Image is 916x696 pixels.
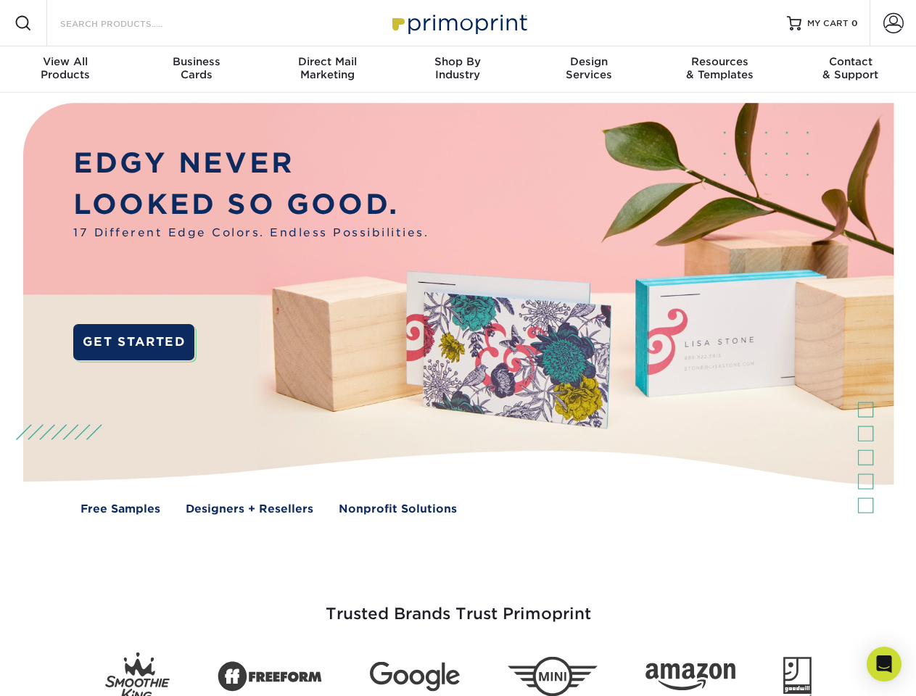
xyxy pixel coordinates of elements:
div: Industry [392,55,523,81]
a: Designers + Resellers [186,501,313,518]
h3: Trusted Brands Trust Primoprint [34,570,883,641]
span: 17 Different Edge Colors. Endless Possibilities. [73,225,429,241]
img: Amazon [645,663,735,691]
span: Shop By [392,55,523,68]
a: Nonprofit Solutions [339,501,457,518]
span: Design [524,55,654,68]
input: SEARCH PRODUCTS..... [59,14,200,32]
div: Cards [131,55,261,81]
img: Google [370,662,460,692]
p: EDGY NEVER [73,143,429,184]
a: Resources& Templates [654,46,785,93]
a: Shop ByIndustry [392,46,523,93]
div: & Support [785,55,916,81]
a: Free Samples [81,501,160,518]
img: Primoprint [386,7,531,38]
a: DesignServices [524,46,654,93]
a: GET STARTED [73,324,194,360]
a: BusinessCards [131,46,261,93]
img: Goodwill [783,657,812,696]
a: Contact& Support [785,46,916,93]
span: Direct Mail [262,55,392,68]
span: 0 [851,18,858,28]
span: Resources [654,55,785,68]
p: LOOKED SO GOOD. [73,184,429,225]
div: Open Intercom Messenger [867,647,901,681]
span: Contact [785,55,916,68]
div: & Templates [654,55,785,81]
div: Marketing [262,55,392,81]
a: Direct MailMarketing [262,46,392,93]
div: Services [524,55,654,81]
span: Business [131,55,261,68]
span: MY CART [807,17,849,30]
